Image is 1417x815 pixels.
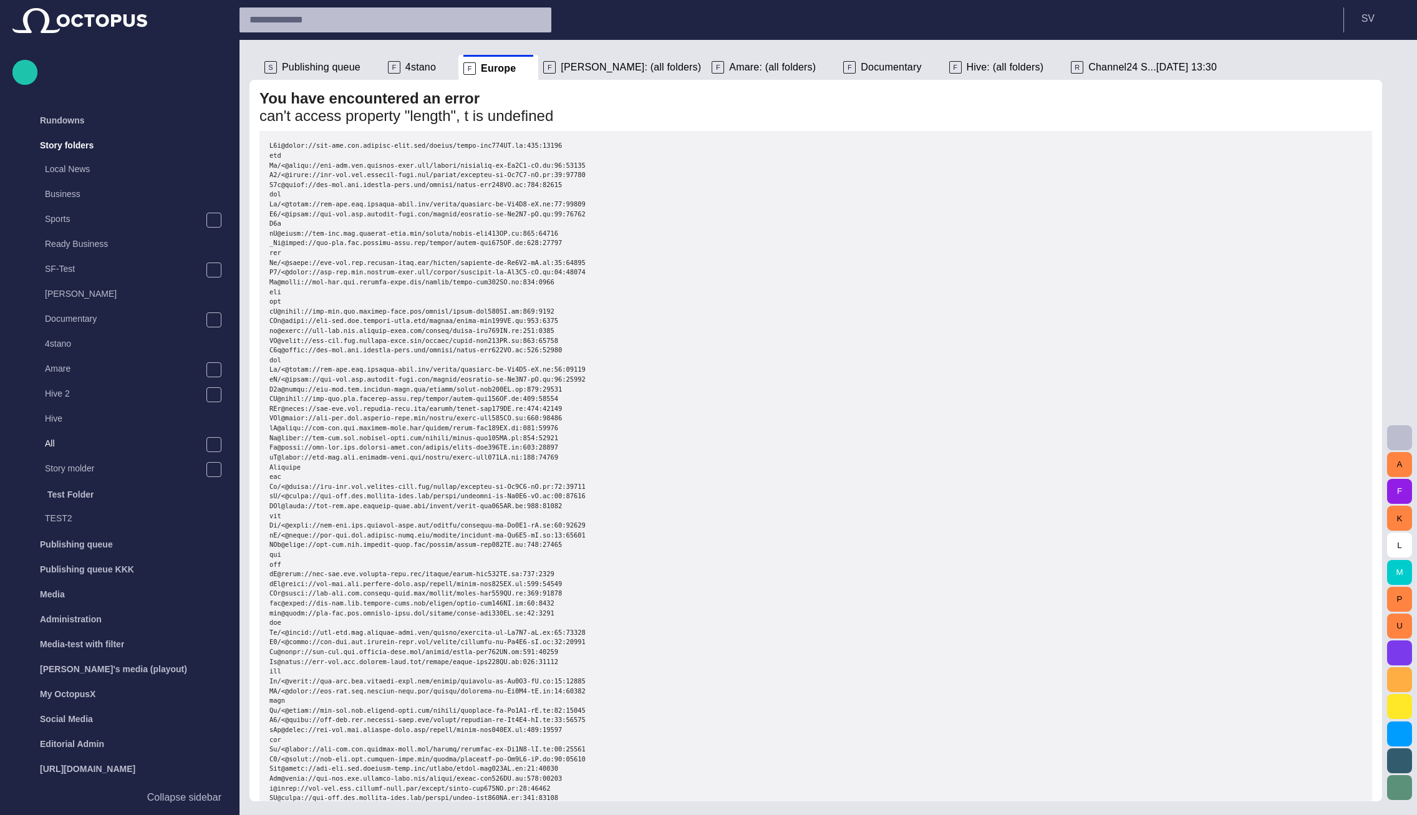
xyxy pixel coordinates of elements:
p: F [463,62,476,75]
div: Business [20,183,226,208]
p: Test Folder [47,488,94,501]
div: Local News [20,158,226,183]
p: 4stano [45,337,71,350]
button: P [1387,587,1412,612]
p: Publishing queue KKK [40,563,134,576]
div: F[PERSON_NAME]: (all folders) [538,55,707,80]
span: Documentary [861,61,921,74]
div: [PERSON_NAME] [20,282,226,307]
p: Media-test with filter [40,638,124,650]
h3: can't access property "length", t is undefined [259,107,1372,125]
span: Amare: (all folders) [729,61,816,74]
div: SF-Test [20,258,226,282]
span: 4stano [405,61,436,74]
span: Hive: (all folders) [967,61,1044,74]
div: F4stano [383,55,458,80]
div: Sports [20,208,226,233]
p: All [45,437,55,450]
div: FEurope [458,55,538,80]
div: Media-test with filter [12,632,226,657]
span: Publishing queue [282,61,360,74]
p: Local News [45,163,90,175]
p: Collapse sidebar [147,790,221,805]
div: [URL][DOMAIN_NAME] [12,756,226,781]
p: F [388,61,400,74]
button: A [1387,452,1412,477]
p: Social Media [40,713,93,725]
p: Hive 2 [45,387,70,400]
h2: You have encountered an error [259,90,1372,107]
p: My OctopusX [40,688,95,700]
div: Media [12,582,226,607]
span: [PERSON_NAME]: (all folders) [561,61,701,74]
p: Ready Business [45,238,108,250]
div: Hive [20,407,226,432]
p: SF-Test [45,263,75,275]
div: 4stano [20,332,226,357]
p: F [543,61,556,74]
div: FHive: (all folders) [944,55,1066,80]
p: [PERSON_NAME] [45,287,117,300]
p: Story folders [40,139,94,152]
p: Media [40,588,65,600]
p: S [264,61,277,74]
div: SPublishing queue [259,55,383,80]
div: [PERSON_NAME]'s media (playout) [12,657,226,682]
div: All [20,432,226,457]
button: K [1387,506,1412,531]
p: TEST2 [45,512,72,524]
p: Business [45,188,80,200]
p: Editorial Admin [40,738,104,750]
div: Publishing queue [12,532,226,557]
span: Europe [481,62,516,75]
button: SV [1352,7,1410,30]
div: TEST2 [20,507,226,532]
ul: main menu [12,108,226,785]
p: [URL][DOMAIN_NAME] [40,763,135,775]
p: Amare [45,362,70,375]
p: Publishing queue [40,538,113,551]
p: F [712,61,724,74]
p: S V [1361,11,1375,26]
p: Rundowns [40,114,85,127]
span: Channel24 S...[DATE] 13:30 [1088,61,1217,74]
div: FDocumentary [838,55,944,80]
p: [PERSON_NAME]'s media (playout) [40,663,187,675]
div: Hive 2 [20,382,226,407]
div: Story molder [20,457,226,482]
p: F [843,61,856,74]
p: Administration [40,613,102,625]
button: Collapse sidebar [12,785,226,810]
div: FAmare: (all folders) [707,55,838,80]
p: Documentary [45,312,97,325]
div: RChannel24 S...[DATE] 13:30 [1066,55,1234,80]
div: Documentary [20,307,226,332]
button: F [1387,479,1412,504]
p: Hive [45,412,62,425]
button: M [1387,560,1412,585]
p: Story molder [45,462,94,475]
p: Sports [45,213,70,225]
div: Ready Business [20,233,226,258]
p: F [949,61,962,74]
p: R [1071,61,1083,74]
button: L [1387,533,1412,557]
div: Amare [20,357,226,382]
button: U [1387,614,1412,639]
img: Octopus News Room [12,8,147,33]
